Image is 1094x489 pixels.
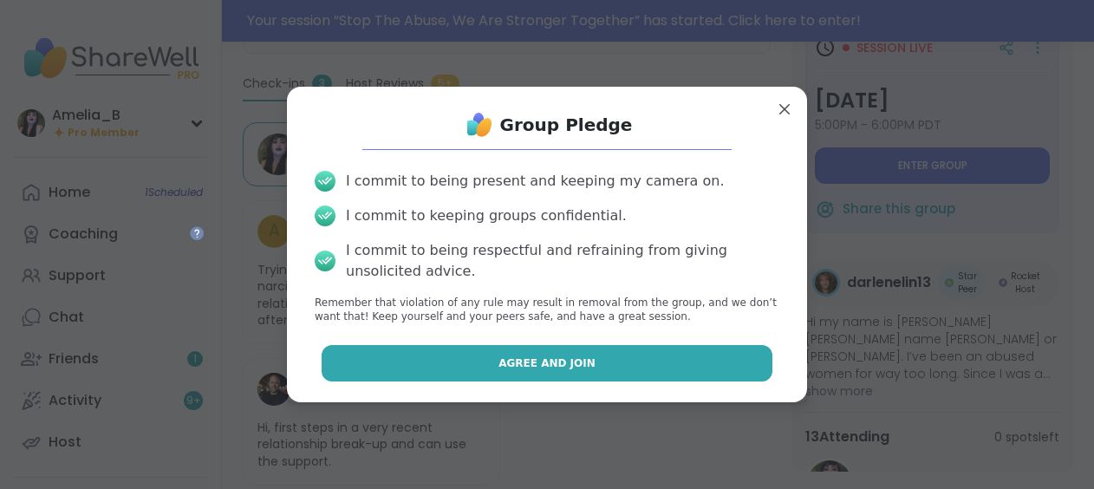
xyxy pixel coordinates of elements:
[500,113,633,137] h1: Group Pledge
[498,355,596,371] span: Agree and Join
[346,240,779,282] div: I commit to being respectful and refraining from giving unsolicited advice.
[346,171,724,192] div: I commit to being present and keeping my camera on.
[190,226,204,240] iframe: Spotlight
[346,205,627,226] div: I commit to keeping groups confidential.
[315,296,779,325] p: Remember that violation of any rule may result in removal from the group, and we don’t want that!...
[322,345,773,381] button: Agree and Join
[462,108,497,142] img: ShareWell Logo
